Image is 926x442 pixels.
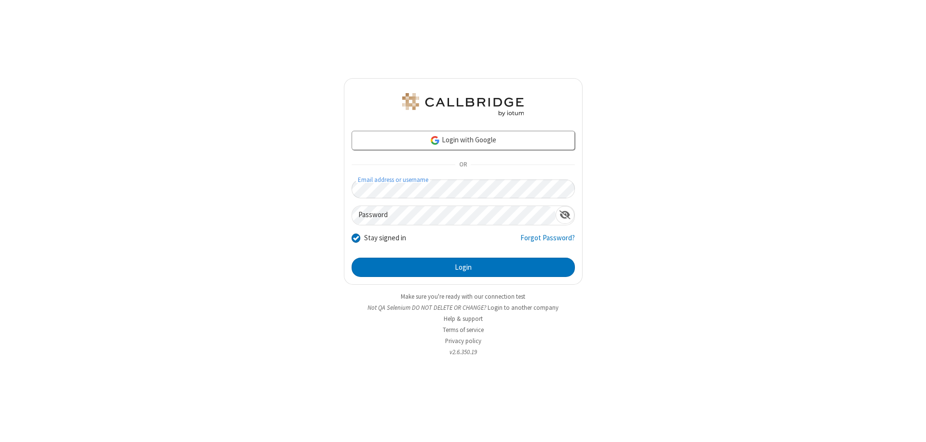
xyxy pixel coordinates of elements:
div: Show password [556,206,574,224]
button: Login to another company [488,303,558,312]
a: Terms of service [443,326,484,334]
img: google-icon.png [430,135,440,146]
button: Login [352,258,575,277]
li: v2.6.350.19 [344,347,583,357]
label: Stay signed in [364,233,406,244]
a: Make sure you're ready with our connection test [401,292,525,301]
li: Not QA Selenium DO NOT DELETE OR CHANGE? [344,303,583,312]
a: Login with Google [352,131,575,150]
iframe: Chat [902,417,919,435]
input: Email address or username [352,180,575,198]
a: Forgot Password? [520,233,575,251]
span: OR [455,158,471,172]
a: Help & support [444,315,483,323]
a: Privacy policy [445,337,481,345]
img: QA Selenium DO NOT DELETE OR CHANGE [400,93,526,116]
input: Password [352,206,556,225]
